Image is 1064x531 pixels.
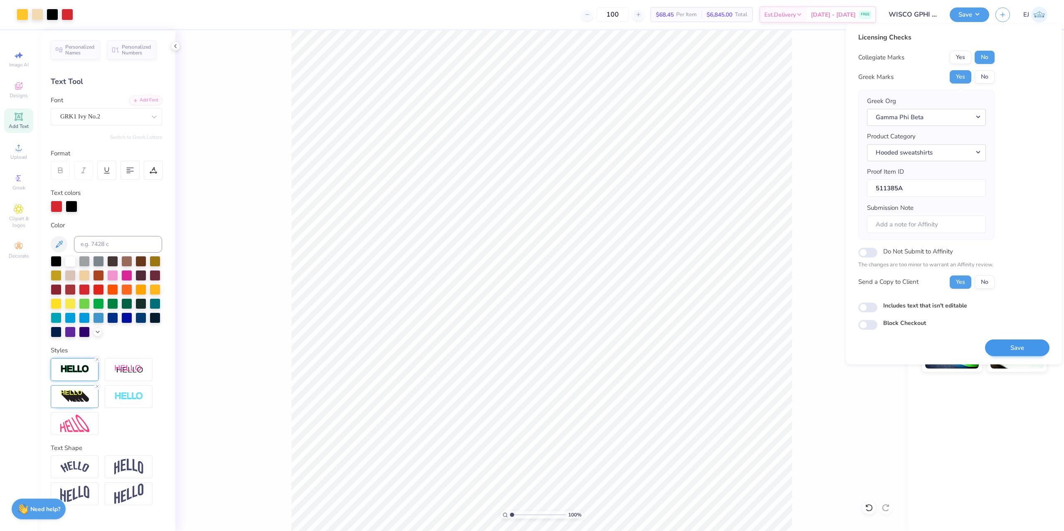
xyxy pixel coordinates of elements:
div: Add Font [129,96,162,105]
button: Save [950,7,989,22]
div: Styles [51,346,162,355]
div: Text Tool [51,76,162,87]
img: Rise [114,484,143,504]
div: Collegiate Marks [858,53,904,62]
label: Includes text that isn't editable [883,301,967,310]
span: Clipart & logos [4,215,33,229]
span: Total [735,10,747,19]
div: Format [51,149,163,158]
label: Submission Note [867,203,914,213]
label: Block Checkout [883,319,926,327]
button: Yes [950,275,971,289]
div: Licensing Checks [858,32,995,42]
button: Yes [950,51,971,64]
span: EJ [1023,10,1029,20]
img: 3d Illusion [60,390,89,403]
button: Save [985,339,1049,356]
input: Add a note for Affinity [867,216,986,234]
div: Color [51,221,162,230]
img: Free Distort [60,415,89,433]
img: Stroke [60,364,89,374]
p: The changes are too minor to warrant an Affinity review. [858,261,995,269]
button: No [975,275,995,289]
span: Personalized Names [65,44,95,56]
span: Personalized Numbers [122,44,151,56]
span: Greek [12,184,25,191]
button: Yes [950,70,971,84]
button: Gamma Phi Beta [867,109,986,126]
input: e.g. 7428 c [74,236,162,253]
span: 100 % [568,511,581,519]
span: $68.45 [656,10,674,19]
img: Arch [114,459,143,474]
label: Product Category [867,132,916,141]
img: Negative Space [114,392,143,401]
span: Est. Delivery [764,10,796,19]
button: Switch to Greek Letters [110,134,162,140]
span: Decorate [9,253,29,259]
label: Greek Org [867,96,896,106]
a: EJ [1023,7,1047,23]
input: – – [596,7,629,22]
label: Text colors [51,188,81,198]
button: No [975,70,995,84]
span: $6,845.00 [707,10,732,19]
label: Font [51,96,63,105]
span: [DATE] - [DATE] [811,10,856,19]
button: Hooded sweatshirts [867,144,986,161]
span: Designs [10,92,28,99]
span: Upload [10,154,27,160]
img: Edgardo Jr [1031,7,1047,23]
img: Shadow [114,364,143,375]
label: Proof Item ID [867,167,904,177]
img: Arc [60,461,89,472]
label: Do Not Submit to Affinity [883,246,953,257]
img: Flag [60,486,89,502]
span: Image AI [9,61,29,68]
input: Untitled Design [882,6,943,23]
span: Add Text [9,123,29,130]
span: FREE [861,12,869,17]
button: No [975,51,995,64]
div: Text Shape [51,443,162,453]
strong: Need help? [30,505,60,513]
div: Greek Marks [858,72,894,82]
span: Per Item [676,10,697,19]
div: Send a Copy to Client [858,277,919,287]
